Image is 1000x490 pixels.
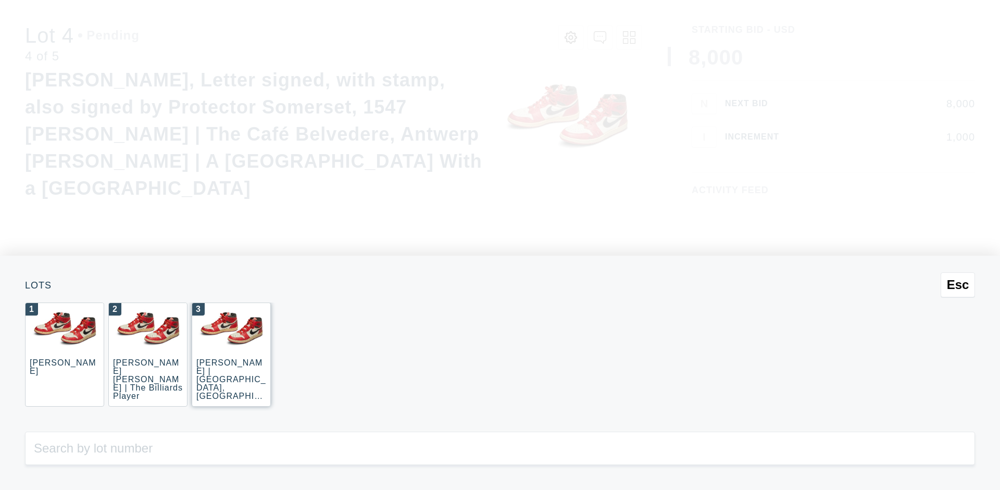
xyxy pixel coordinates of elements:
[26,303,38,316] div: 1
[941,272,975,297] button: Esc
[30,358,96,375] div: [PERSON_NAME]
[192,303,205,316] div: 3
[196,358,266,442] div: [PERSON_NAME] | [GEOGRAPHIC_DATA], [GEOGRAPHIC_DATA] ([GEOGRAPHIC_DATA], [GEOGRAPHIC_DATA])
[25,432,975,465] input: Search by lot number
[947,278,969,292] span: Esc
[25,281,975,290] div: Lots
[109,303,121,316] div: 2
[113,358,183,400] div: [PERSON_NAME] [PERSON_NAME] | The Billiards Player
